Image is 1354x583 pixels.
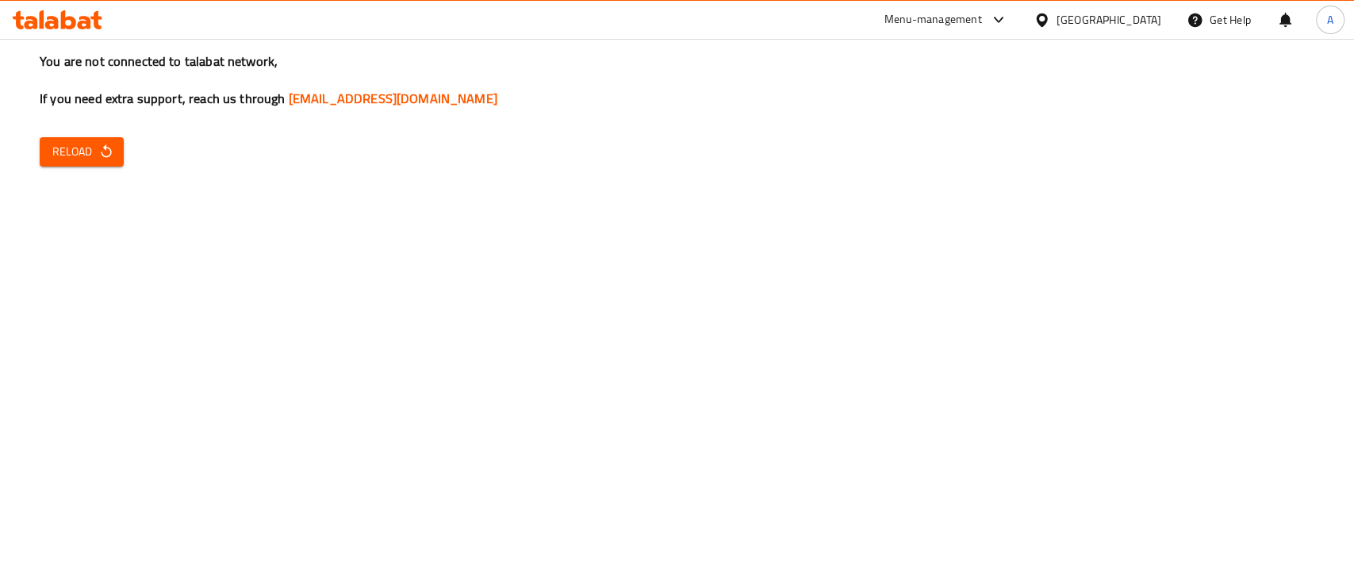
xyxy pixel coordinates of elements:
span: A [1327,11,1333,29]
div: [GEOGRAPHIC_DATA] [1057,11,1161,29]
div: Menu-management [884,10,982,29]
span: Reload [52,142,111,162]
button: Reload [40,137,124,167]
h3: You are not connected to talabat network, If you need extra support, reach us through [40,52,1314,108]
a: [EMAIL_ADDRESS][DOMAIN_NAME] [289,86,497,110]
